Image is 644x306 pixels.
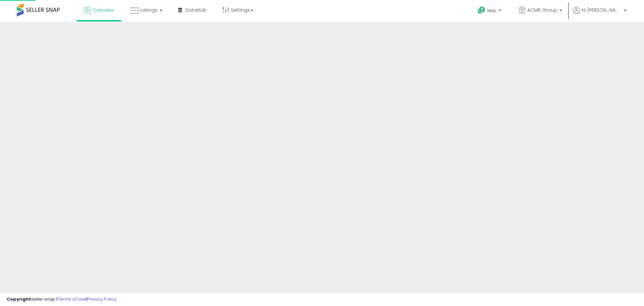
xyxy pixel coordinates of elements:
strong: Copyright [7,296,31,302]
a: Privacy Policy [87,296,116,302]
span: Help [487,8,496,13]
div: seller snap | | [7,296,116,303]
span: Hi [PERSON_NAME] [582,7,622,13]
a: Help [472,1,508,22]
span: DataHub [185,7,207,13]
span: ACMR Group [527,7,557,13]
span: Listings [140,7,158,13]
a: Hi [PERSON_NAME] [573,7,627,22]
i: Get Help [477,6,486,14]
span: Overview [92,7,114,13]
a: Terms of Use [57,296,86,302]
